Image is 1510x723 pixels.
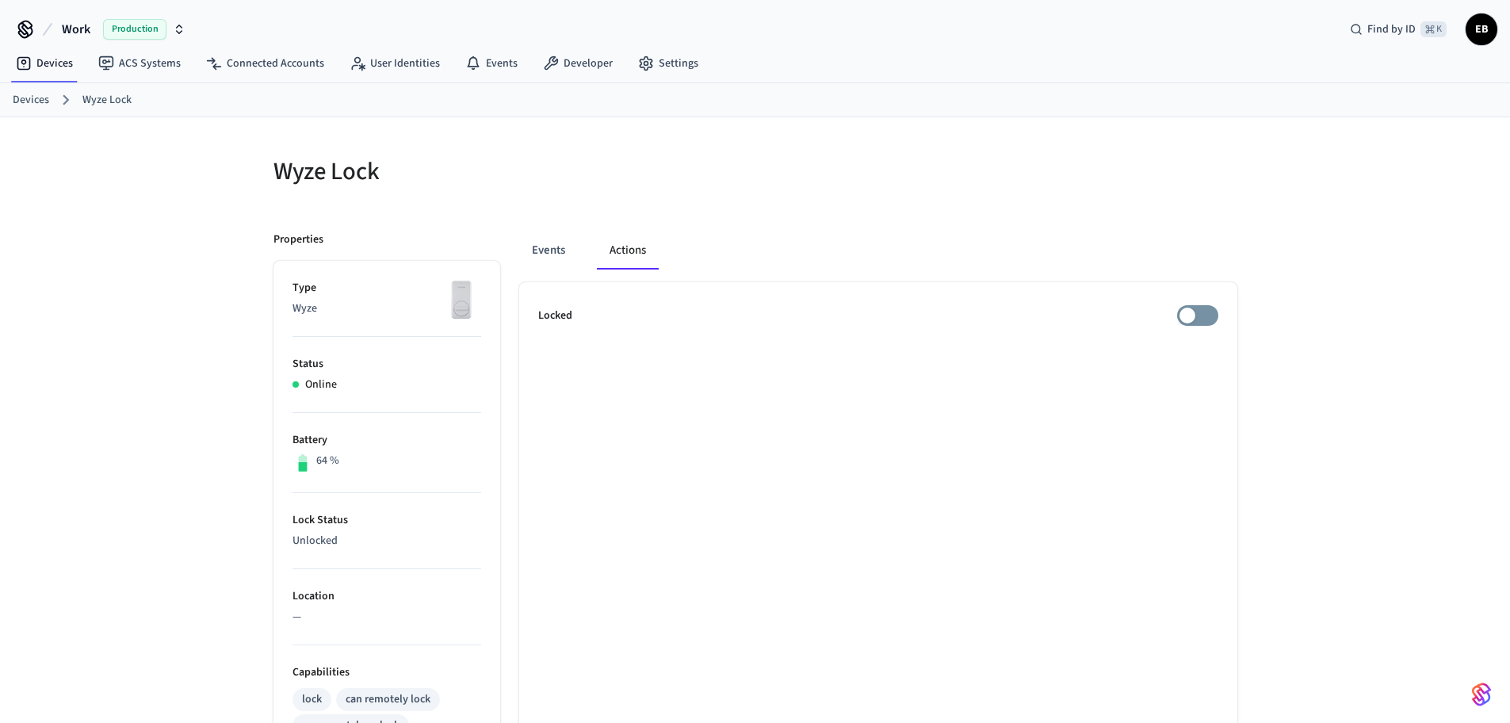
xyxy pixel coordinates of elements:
span: ⌘ K [1420,21,1447,37]
a: ACS Systems [86,49,193,78]
div: can remotely lock [346,691,430,708]
span: ЕВ [1467,15,1496,44]
img: Wyze Lock [442,280,481,319]
h5: Wyze Lock [273,155,746,188]
span: Work [62,20,90,39]
a: Events [453,49,530,78]
p: Wyze [292,300,481,317]
a: Settings [625,49,711,78]
span: Production [103,19,166,40]
button: Events [519,231,578,270]
button: Actions [597,231,659,270]
p: Lock Status [292,512,481,529]
img: SeamLogoGradient.69752ec5.svg [1472,682,1491,707]
button: ЕВ [1466,13,1497,45]
span: Find by ID [1367,21,1416,37]
div: lock [302,691,322,708]
p: Online [305,377,337,393]
p: Battery [292,432,481,449]
p: — [292,609,481,625]
a: Devices [3,49,86,78]
p: Locked [538,308,572,324]
div: Find by ID⌘ K [1337,15,1459,44]
p: Properties [273,231,323,248]
a: Developer [530,49,625,78]
p: Type [292,280,481,296]
a: Devices [13,92,49,109]
p: Status [292,356,481,373]
p: Capabilities [292,664,481,681]
div: ant example [519,231,1237,270]
a: Wyze Lock [82,92,132,109]
a: User Identities [337,49,453,78]
p: Location [292,588,481,605]
p: Unlocked [292,533,481,549]
a: Connected Accounts [193,49,337,78]
p: 64 % [316,453,339,469]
